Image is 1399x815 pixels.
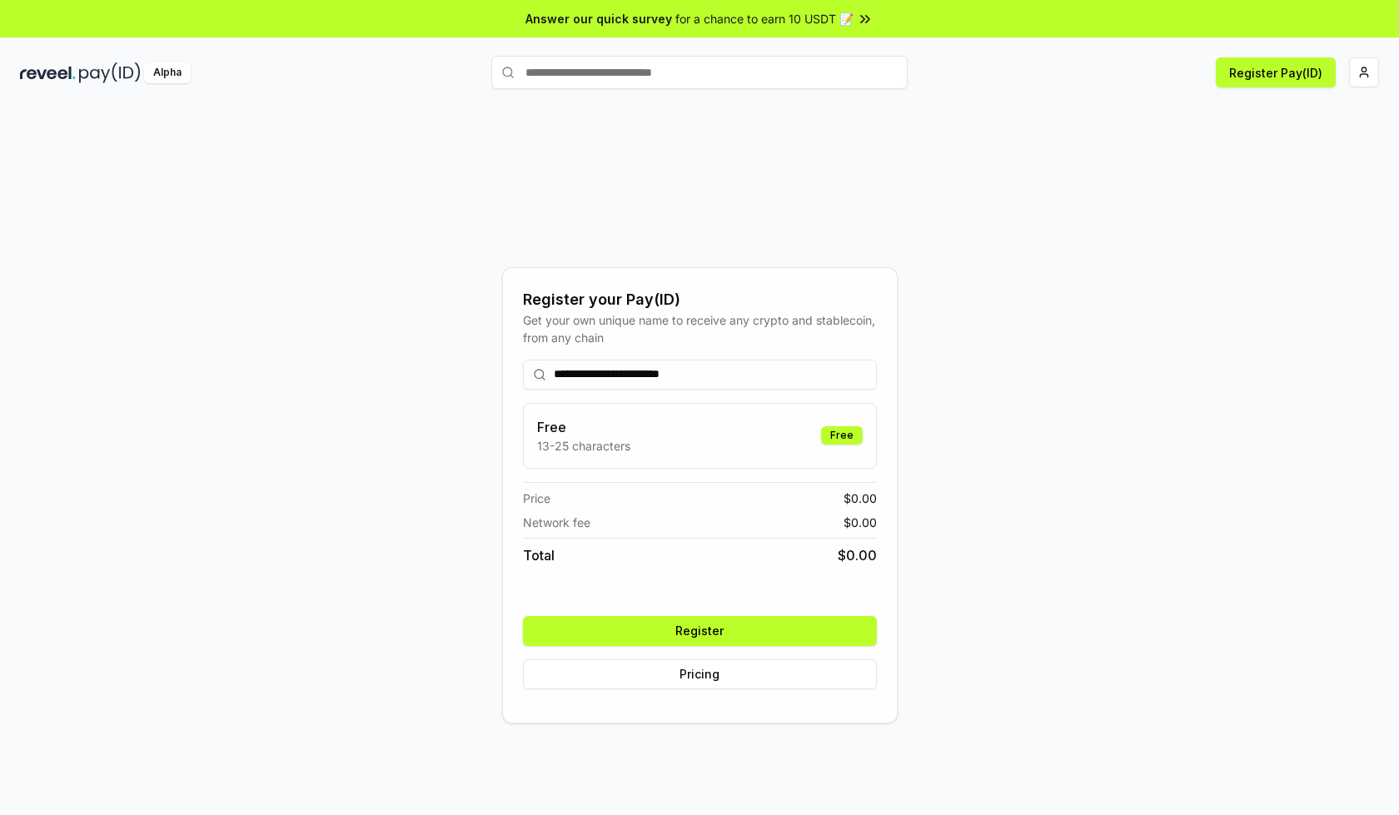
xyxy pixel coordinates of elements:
button: Pricing [523,659,877,689]
span: Total [523,545,555,565]
div: Register your Pay(ID) [523,288,877,311]
span: $ 0.00 [838,545,877,565]
p: 13-25 characters [537,437,630,455]
span: $ 0.00 [844,514,877,531]
span: Network fee [523,514,590,531]
div: Alpha [144,62,191,83]
span: Answer our quick survey [525,10,672,27]
span: Price [523,489,550,507]
button: Register Pay(ID) [1216,57,1336,87]
h3: Free [537,417,630,437]
img: reveel_dark [20,62,76,83]
button: Register [523,616,877,646]
div: Get your own unique name to receive any crypto and stablecoin, from any chain [523,311,877,346]
div: Free [821,426,863,445]
span: for a chance to earn 10 USDT 📝 [675,10,854,27]
img: pay_id [79,62,141,83]
span: $ 0.00 [844,489,877,507]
